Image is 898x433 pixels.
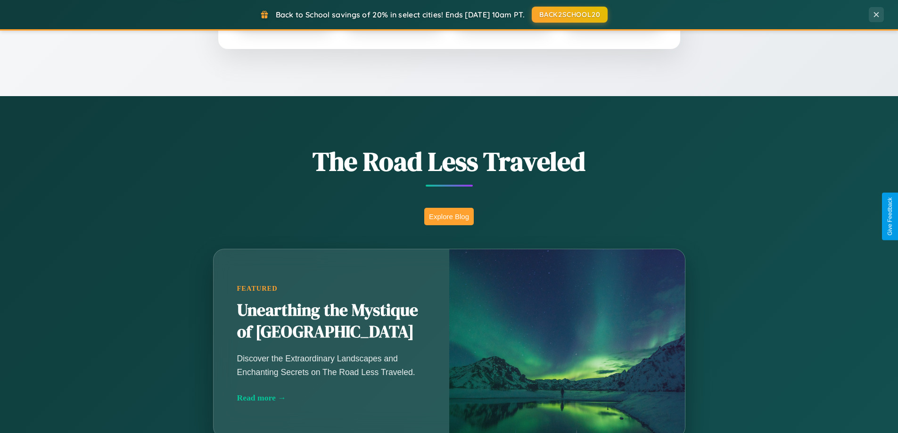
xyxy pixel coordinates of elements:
[237,300,426,343] h2: Unearthing the Mystique of [GEOGRAPHIC_DATA]
[276,10,525,19] span: Back to School savings of 20% in select cities! Ends [DATE] 10am PT.
[532,7,608,23] button: BACK2SCHOOL20
[424,208,474,225] button: Explore Blog
[237,393,426,403] div: Read more →
[887,197,893,236] div: Give Feedback
[237,285,426,293] div: Featured
[237,352,426,378] p: Discover the Extraordinary Landscapes and Enchanting Secrets on The Road Less Traveled.
[166,143,732,180] h1: The Road Less Traveled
